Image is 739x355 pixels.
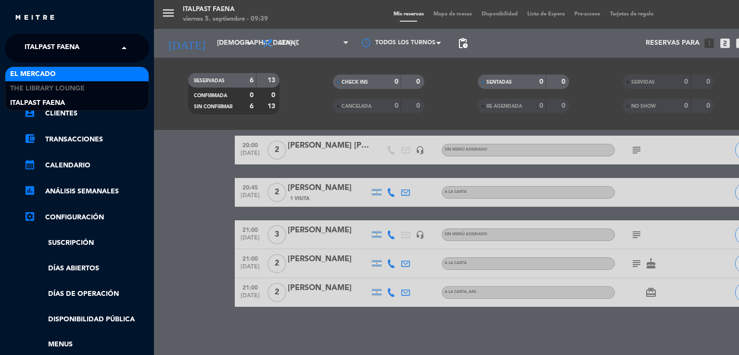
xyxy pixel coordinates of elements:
[24,133,36,144] i: account_balance_wallet
[24,339,149,350] a: Menus
[25,38,79,58] span: Italpast Faena
[24,238,149,249] a: Suscripción
[10,98,65,109] span: Italpast Faena
[24,134,149,145] a: account_balance_walletTransacciones
[24,212,149,223] a: Configuración
[10,83,85,94] span: The Library Lounge
[24,185,36,196] i: assessment
[10,69,56,80] span: El Mercado
[24,160,149,171] a: calendar_monthCalendario
[24,314,149,325] a: Disponibilidad pública
[24,211,36,222] i: settings_applications
[24,186,149,197] a: assessmentANÁLISIS SEMANALES
[457,38,469,49] span: pending_actions
[24,107,36,118] i: account_box
[24,289,149,300] a: Días de Operación
[24,108,149,119] a: account_boxClientes
[24,263,149,274] a: Días abiertos
[24,159,36,170] i: calendar_month
[14,14,55,22] img: MEITRE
